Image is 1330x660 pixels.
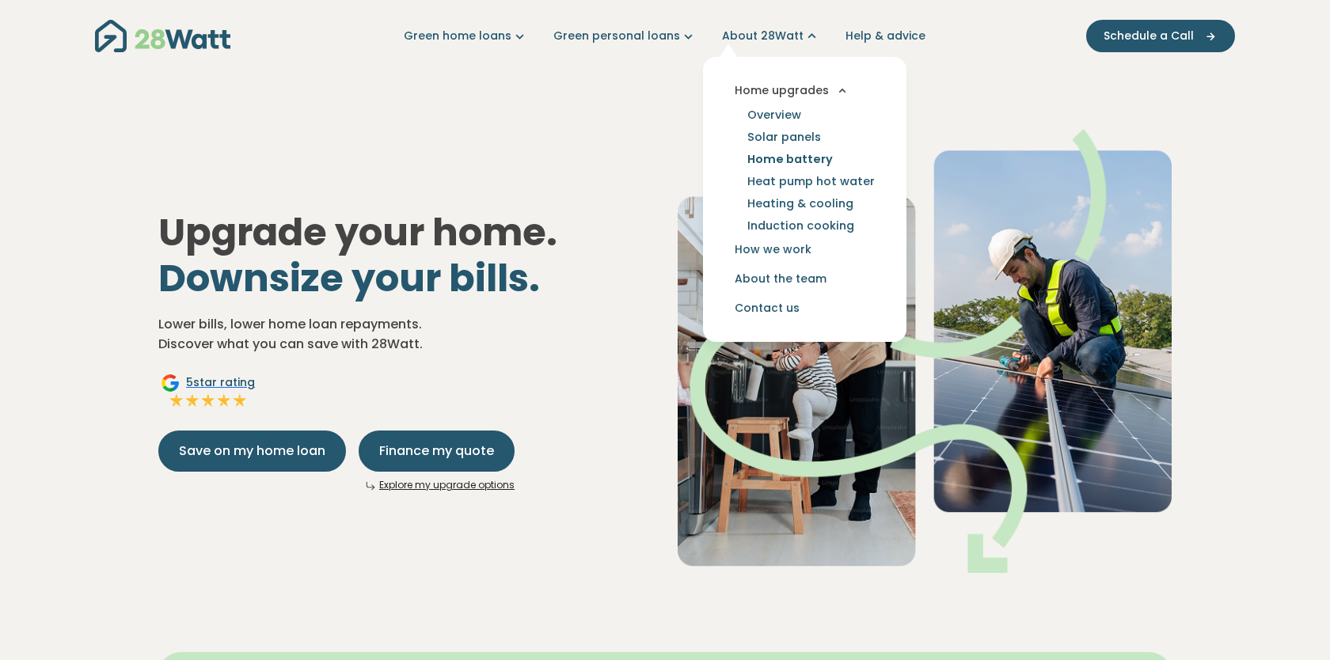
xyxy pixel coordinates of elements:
[158,374,257,412] a: Google5star ratingFull starFull starFull starFull starFull star
[716,76,894,105] button: Home upgrades
[232,393,248,408] img: Full star
[728,126,840,148] a: Solar panels
[184,393,200,408] img: Full star
[359,431,515,472] button: Finance my quote
[379,442,494,461] span: Finance my quote
[95,16,1235,56] nav: Main navigation
[158,210,652,301] h1: Upgrade your home.
[716,294,894,323] a: Contact us
[1251,584,1330,660] iframe: Chat Widget
[158,252,540,305] span: Downsize your bills.
[169,393,184,408] img: Full star
[716,235,894,264] a: How we work
[200,393,216,408] img: Full star
[845,28,925,44] a: Help & advice
[728,170,894,192] a: Heat pump hot water
[1086,20,1235,52] button: Schedule a Call
[95,20,230,52] img: 28Watt
[728,148,852,170] a: Home battery
[404,28,528,44] a: Green home loans
[158,314,652,355] p: Lower bills, lower home loan repayments. Discover what you can save with 28Watt.
[728,104,820,126] a: Overview
[716,264,894,294] a: About the team
[1104,28,1194,44] span: Schedule a Call
[553,28,697,44] a: Green personal loans
[728,214,873,237] a: Induction cooking
[678,129,1172,573] img: Dad helping toddler
[216,393,232,408] img: Full star
[722,28,820,44] a: About 28Watt
[186,374,255,391] span: 5 star rating
[179,442,325,461] span: Save on my home loan
[158,431,346,472] button: Save on my home loan
[161,374,180,393] img: Google
[379,478,515,491] a: Explore my upgrade options
[728,192,872,214] a: Heating & cooling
